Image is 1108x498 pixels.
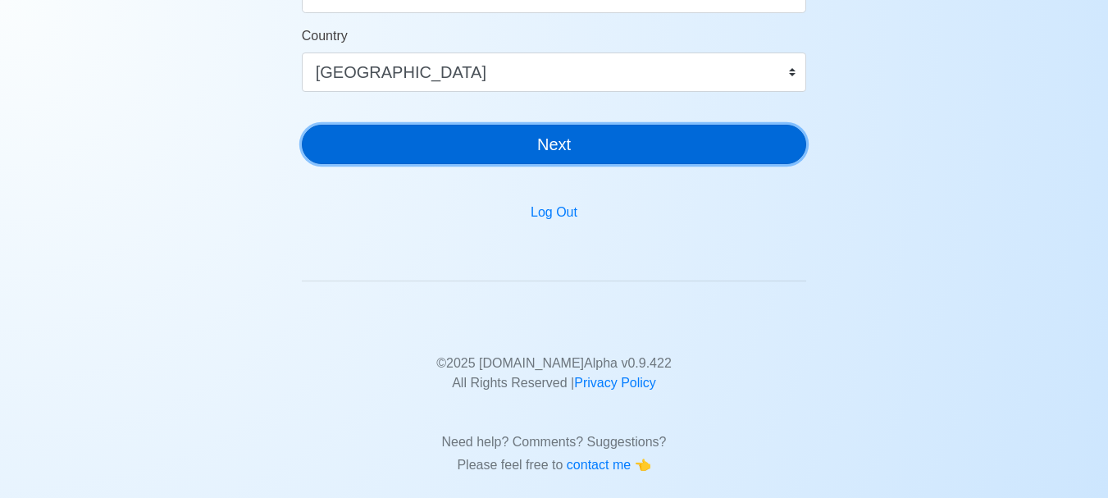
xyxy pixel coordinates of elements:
a: Privacy Policy [574,376,656,390]
label: Country [302,26,348,46]
p: Need help? Comments? Suggestions? [314,413,795,452]
p: © 2025 [DOMAIN_NAME] Alpha v 0.9.422 All Rights Reserved | [314,334,795,393]
span: contact me [567,458,635,472]
button: Next [302,125,807,164]
button: Log Out [520,197,588,228]
span: point [635,458,651,472]
p: Please feel free to [314,455,795,475]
